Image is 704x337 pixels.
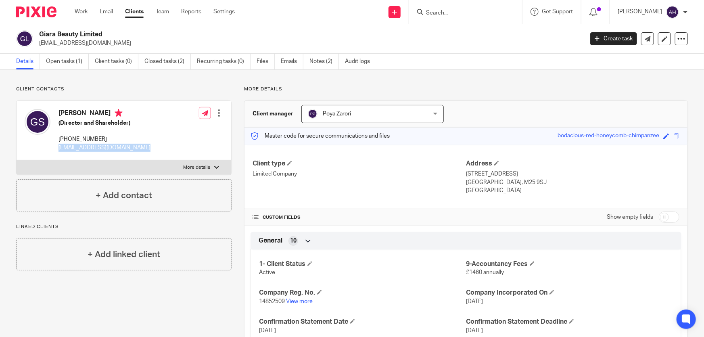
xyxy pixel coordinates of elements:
a: Clients [125,8,144,16]
span: Get Support [542,9,573,15]
a: Audit logs [345,54,376,69]
div: bodacious-red-honeycomb-chimpanzee [558,132,659,141]
a: Open tasks (1) [46,54,89,69]
h4: CUSTOM FIELDS [253,214,466,221]
a: Closed tasks (2) [144,54,191,69]
span: [DATE] [466,299,483,304]
h3: Client manager [253,110,293,118]
span: General [259,237,282,245]
a: Work [75,8,88,16]
img: Pixie [16,6,56,17]
span: 10 [290,237,297,245]
i: Primary [115,109,123,117]
a: Client tasks (0) [95,54,138,69]
p: [STREET_ADDRESS] [466,170,679,178]
p: [GEOGRAPHIC_DATA], M25 9SJ [466,178,679,186]
h4: Client type [253,159,466,168]
img: svg%3E [666,6,679,19]
span: £1460 annually [466,270,504,275]
a: Email [100,8,113,16]
a: Details [16,54,40,69]
img: svg%3E [16,30,33,47]
label: Show empty fields [607,213,653,221]
img: svg%3E [308,109,318,119]
a: Emails [281,54,303,69]
span: Active [259,270,275,275]
h4: Confirmation Statement Deadline [466,318,673,326]
a: Files [257,54,275,69]
p: [GEOGRAPHIC_DATA] [466,186,679,195]
p: [PERSON_NAME] [618,8,662,16]
a: Notes (2) [309,54,339,69]
h4: [PERSON_NAME] [58,109,150,119]
input: Search [425,10,498,17]
p: More details [244,86,688,92]
h4: + Add contact [96,189,152,202]
span: [DATE] [259,328,276,333]
h4: 1- Client Status [259,260,466,268]
a: Team [156,8,169,16]
h4: Company Reg. No. [259,289,466,297]
a: Create task [590,32,637,45]
p: [PHONE_NUMBER] [58,135,150,143]
a: Recurring tasks (0) [197,54,251,69]
h4: 9-Accountancy Fees [466,260,673,268]
span: 14852509 [259,299,285,304]
h4: Company Incorporated On [466,289,673,297]
span: [DATE] [466,328,483,333]
p: Master code for secure communications and files [251,132,390,140]
p: [EMAIL_ADDRESS][DOMAIN_NAME] [58,144,150,152]
span: Poya Zarori [323,111,351,117]
p: Client contacts [16,86,232,92]
a: Settings [213,8,235,16]
p: More details [183,164,210,171]
h2: Giara Beauty Limited [39,30,470,39]
h4: Confirmation Statement Date [259,318,466,326]
h5: (Director and Shareholder) [58,119,150,127]
p: Limited Company [253,170,466,178]
a: View more [286,299,313,304]
p: Linked clients [16,224,232,230]
h4: + Add linked client [88,248,160,261]
p: [EMAIL_ADDRESS][DOMAIN_NAME] [39,39,578,47]
img: svg%3E [25,109,50,135]
a: Reports [181,8,201,16]
h4: Address [466,159,679,168]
